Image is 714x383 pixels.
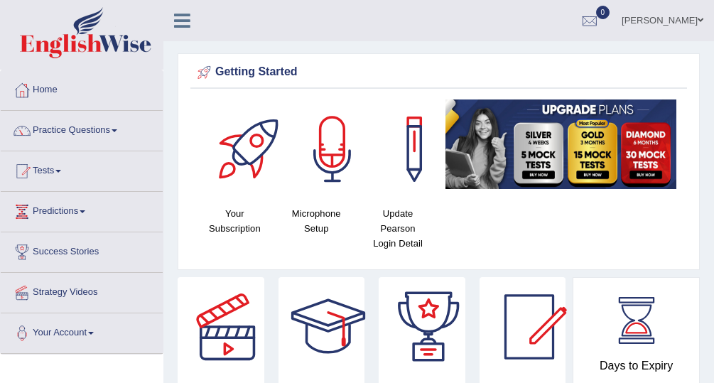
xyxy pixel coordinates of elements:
[283,206,350,236] h4: Microphone Setup
[194,62,683,83] div: Getting Started
[445,99,676,189] img: small5.jpg
[1,192,163,227] a: Predictions
[596,6,610,19] span: 0
[1,111,163,146] a: Practice Questions
[1,232,163,268] a: Success Stories
[201,206,269,236] h4: Your Subscription
[1,151,163,187] a: Tests
[1,70,163,106] a: Home
[1,313,163,349] a: Your Account
[589,360,683,372] h4: Days to Expiry
[364,206,432,251] h4: Update Pearson Login Detail
[1,273,163,308] a: Strategy Videos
